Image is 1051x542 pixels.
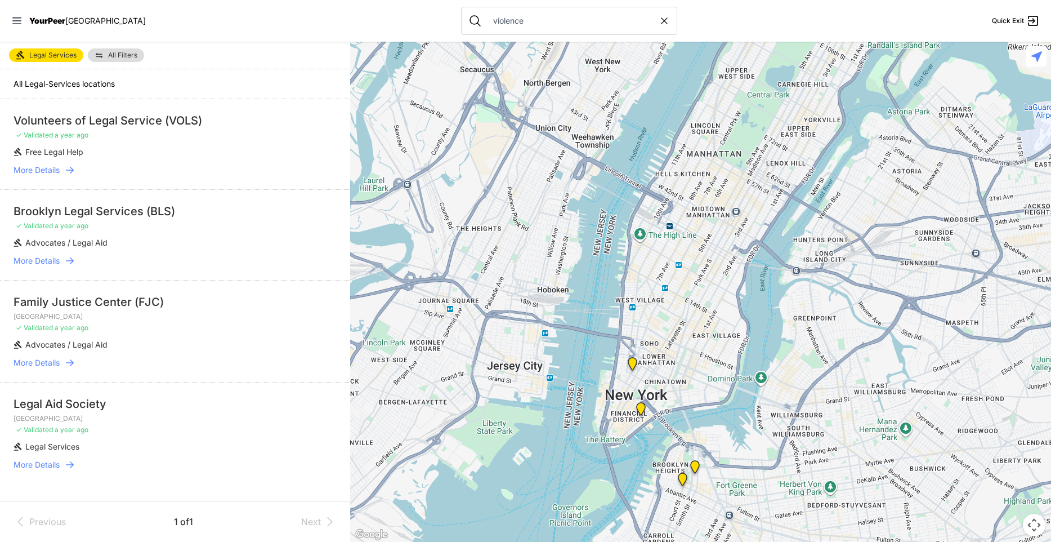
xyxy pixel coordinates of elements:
[14,255,60,266] span: More Details
[14,79,115,88] span: All Legal-Services locations
[180,516,189,527] span: of
[14,459,337,470] a: More Details
[189,516,193,527] span: 1
[14,357,60,368] span: More Details
[108,52,137,59] span: All Filters
[301,515,321,528] span: Next
[16,323,53,332] span: ✓ Validated
[16,221,53,230] span: ✓ Validated
[29,17,146,24] a: YourPeer[GEOGRAPHIC_DATA]
[88,48,144,62] a: All Filters
[14,414,337,423] p: [GEOGRAPHIC_DATA]
[14,312,337,321] p: [GEOGRAPHIC_DATA]
[1023,514,1045,536] button: Map camera controls
[25,340,108,349] span: Advocates / Legal Aid
[29,515,66,528] span: Previous
[29,52,77,59] span: Legal Services
[14,255,337,266] a: More Details
[16,131,53,139] span: ✓ Validated
[25,442,79,451] span: Legal Services
[14,113,337,128] div: Volunteers of Legal Service (VOLS)
[14,396,337,412] div: Legal Aid Society
[14,459,60,470] span: More Details
[14,294,337,310] div: Family Justice Center (FJC)
[16,425,53,434] span: ✓ Validated
[174,516,180,527] span: 1
[486,15,659,26] input: Search
[55,131,88,139] span: a year ago
[55,221,88,230] span: a year ago
[688,460,702,478] div: Brooklyn
[992,16,1024,25] span: Quick Exit
[65,16,146,25] span: [GEOGRAPHIC_DATA]
[25,147,83,157] span: Free Legal Help
[634,402,648,420] div: Manhattan
[9,48,83,62] a: Legal Services
[353,527,390,542] a: Open this area in Google Maps (opens a new window)
[14,357,337,368] a: More Details
[353,527,390,542] img: Google
[55,425,88,434] span: a year ago
[29,16,65,25] span: YourPeer
[992,14,1040,28] a: Quick Exit
[14,165,337,176] a: More Details
[14,165,60,176] span: More Details
[25,238,108,247] span: Advocates / Legal Aid
[14,203,337,219] div: Brooklyn Legal Services (BLS)
[55,323,88,332] span: a year ago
